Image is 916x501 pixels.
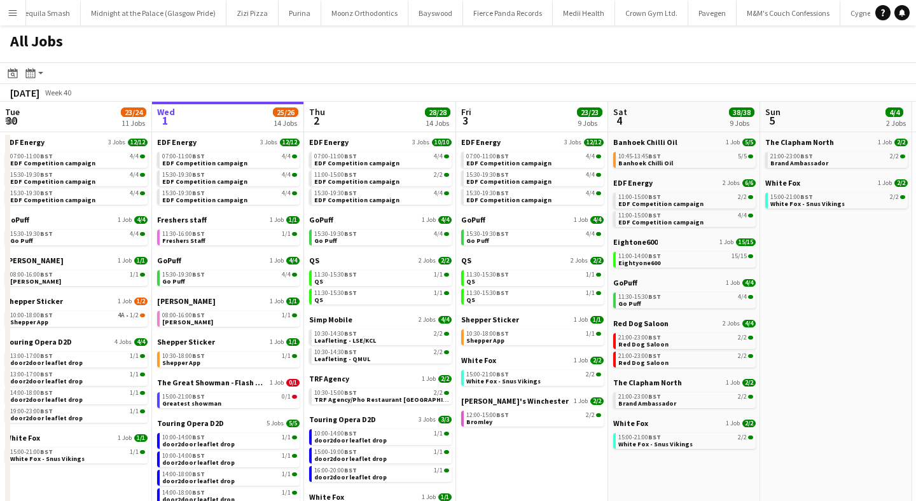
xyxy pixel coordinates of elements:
a: [PERSON_NAME]1 Job1/1 [157,296,300,306]
div: [PERSON_NAME]1 Job1/108:00-16:00BST1/1[PERSON_NAME] [157,296,300,337]
span: 15/15 [736,238,756,246]
span: 1/2 [130,312,139,319]
span: Go Puff [466,237,489,245]
span: Banhoek Chilli Oil [618,159,673,167]
span: 2/2 [894,179,908,187]
div: Red Dog Saloon2 Jobs4/421:00-23:00BST2/2Red Dog Saloon21:00-23:00BST2/2Red Dog Saloon [613,319,756,378]
span: 4/4 [130,190,139,196]
span: EDF Competition campaign [466,196,552,204]
span: BST [40,311,53,319]
button: Fierce Panda Records [463,1,553,25]
a: Simp Mobile2 Jobs4/4 [309,315,452,324]
div: Banhoek Chilli Oil1 Job5/510:45-13:45BST5/5Banhoek Chilli Oil [613,137,756,178]
div: QS2 Jobs2/211:30-15:30BST1/1QS11:30-15:30BST1/1QS [461,256,604,315]
span: 07:00-11:00 [10,153,53,160]
span: 1/1 [130,271,139,278]
span: BST [496,152,509,160]
span: 1/1 [282,312,291,319]
span: 1 Job [574,216,588,224]
span: 21:00-23:00 [770,153,813,160]
a: Shepper Sticker1 Job1/2 [5,296,148,306]
span: EDF Competition campaign [314,177,399,186]
span: White Fox [765,178,800,188]
span: 2 Jobs [419,316,436,324]
span: 07:00-11:00 [466,153,509,160]
span: 4/4 [282,153,291,160]
span: 1 Job [118,216,132,224]
span: 1 Job [878,179,892,187]
span: 2/2 [890,194,899,200]
a: 11:30-15:30BST1/1QS [314,289,449,303]
a: [PERSON_NAME]1 Job1/1 [5,256,148,265]
span: 4/4 [738,294,747,300]
div: Touring Opera D2D4 Jobs4/413:00-17:00BST1/1door2door leaflet drop13:00-17:00BST1/1door2door leafl... [5,337,148,433]
span: BST [496,170,509,179]
span: EDF Competition campaign [162,177,247,186]
span: 08:00-16:00 [10,271,53,278]
span: 11:30-16:00 [162,231,205,237]
span: BST [40,152,53,160]
span: BST [344,170,357,179]
span: Freshers Staff [162,237,205,245]
span: QS [461,256,471,265]
div: GoPuff1 Job4/415:30-19:30BST4/4Go Puff [5,215,148,256]
a: 15:30-19:30BST4/4Go Puff [10,230,145,244]
span: BST [192,189,205,197]
span: BST [648,152,661,160]
span: 11:00-15:00 [314,172,357,178]
a: 07:00-11:00BST4/4EDF Competition campaign [466,152,601,167]
span: 1/1 [286,216,300,224]
span: Eightyone600 [618,259,660,267]
span: 4/4 [434,190,443,196]
div: Simp Mobile2 Jobs4/410:30-14:30BST2/2Leafleting - LSE/KCL10:30-14:30BST2/2Leafleting - QMUL [309,315,452,374]
a: 10:30-14:30BST2/2Leafleting - LSE/KCL [314,329,449,344]
button: Zizi Pizza [226,1,279,25]
span: Go Puff [10,237,33,245]
div: EDF Energy3 Jobs12/1207:00-11:00BST4/4EDF Competition campaign15:30-19:30BST4/4EDF Competition ca... [157,137,300,215]
a: 15:30-19:30BST4/4EDF Competition campaign [10,189,145,203]
button: Purina [279,1,321,25]
span: 2 Jobs [723,179,740,187]
span: 1/1 [434,271,443,278]
a: 07:00-11:00BST4/4EDF Competition campaign [314,152,449,167]
span: 15:30-19:30 [10,172,53,178]
div: Shepper Sticker1 Job1/110:30-18:00BST1/1Shepper App [461,315,604,355]
span: Eightone600 [613,237,658,247]
span: 5/5 [742,139,756,146]
span: BST [192,270,205,278]
span: BST [648,211,661,219]
span: Leafleting - LSE/KCL [314,336,376,345]
span: 6/6 [742,179,756,187]
span: 4/4 [586,190,595,196]
a: 08:00-16:00BST1/1[PERSON_NAME] [10,270,145,285]
span: GoPuff [613,278,637,287]
div: EDF Energy3 Jobs12/1207:00-11:00BST4/4EDF Competition campaign15:30-19:30BST4/4EDF Competition ca... [5,137,148,215]
a: 07:00-11:00BST4/4EDF Competition campaign [162,152,297,167]
a: Shepper Sticker1 Job1/1 [461,315,604,324]
a: 15:30-19:30BST4/4EDF Competition campaign [162,189,297,203]
span: BST [496,189,509,197]
a: 11:30-15:30BST1/1QS [314,270,449,285]
span: 4/4 [130,153,139,160]
span: 1/2 [134,298,148,305]
div: [PERSON_NAME]1 Job1/108:00-16:00BST1/1[PERSON_NAME] [5,256,148,296]
a: 11:00-14:00BST15/15Eightyone600 [618,252,753,266]
span: BST [800,152,813,160]
span: 07:00-11:00 [162,153,205,160]
span: 10:00-18:00 [10,312,53,319]
span: BST [496,329,509,338]
a: 11:30-15:30BST1/1QS [466,289,601,303]
a: GoPuff1 Job4/4 [157,256,300,265]
span: 2/2 [894,139,908,146]
div: White Fox1 Job2/215:00-21:00BST2/2White Fox - Snus Vikings [765,178,908,211]
a: 08:00-16:00BST1/1[PERSON_NAME] [162,311,297,326]
span: 1 Job [719,238,733,246]
button: Pavegen [688,1,737,25]
span: 10:30-18:00 [466,331,509,337]
a: 11:30-16:00BST1/1Freshers Staff [162,230,297,244]
span: 1/1 [282,231,291,237]
span: 1 Job [118,298,132,305]
span: 1/1 [590,316,604,324]
a: 15:30-19:30BST4/4EDF Competition campaign [162,170,297,185]
a: 15:30-19:30BST4/4EDF Competition campaign [314,189,449,203]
